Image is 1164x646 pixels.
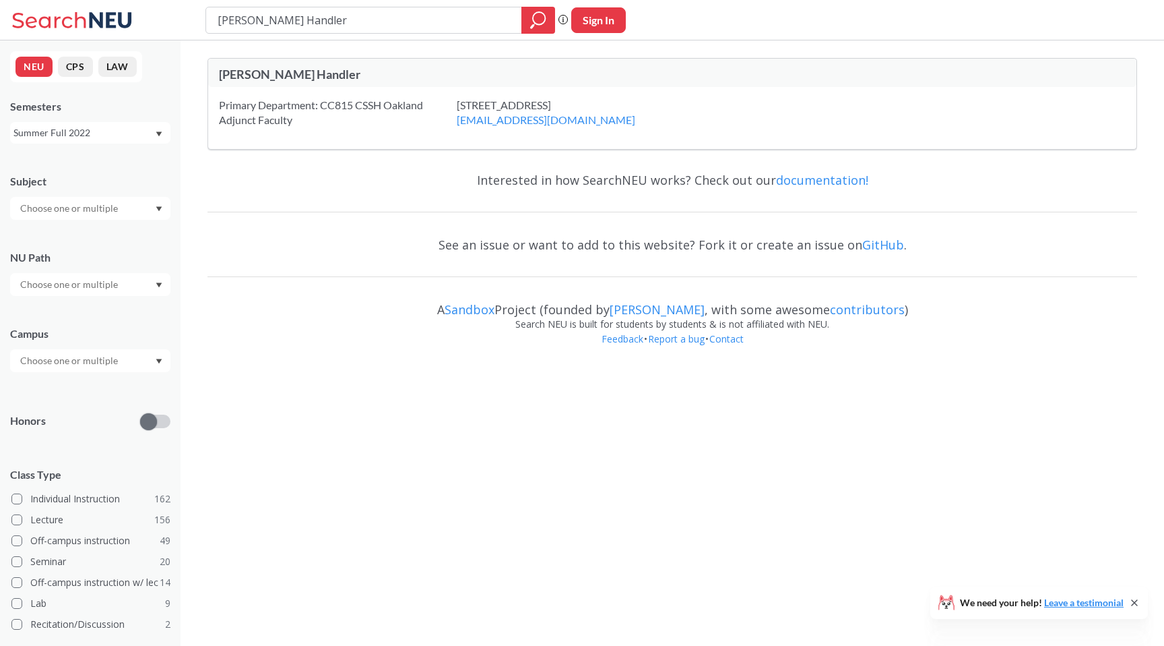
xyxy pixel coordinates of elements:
input: Choose one or multiple [13,353,127,369]
span: 2 [165,617,170,632]
a: documentation! [776,172,868,188]
a: [EMAIL_ADDRESS][DOMAIN_NAME] [457,113,635,126]
div: See an issue or want to add to this website? Fork it or create an issue on . [207,225,1137,264]
div: Summer Full 2022Dropdown arrow [10,122,170,144]
label: Off-campus instruction [11,532,170,550]
div: Primary Department: CC815 CSSH Oakland Adjunct Faculty [219,98,457,127]
span: 49 [160,533,170,548]
button: CPS [58,57,93,77]
a: Report a bug [647,332,705,345]
button: LAW [98,57,137,77]
input: Choose one or multiple [13,200,127,216]
button: NEU [15,57,53,77]
a: [PERSON_NAME] [610,301,705,318]
div: Search NEU is built for students by students & is not affiliated with NEU. [207,317,1137,332]
span: 14 [160,575,170,590]
div: Semesters [10,99,170,114]
span: 20 [160,554,170,569]
a: Feedback [601,332,644,345]
label: Lab [11,595,170,612]
input: Class, professor, course number, "phrase" [216,9,512,32]
a: GitHub [862,237,904,253]
div: Dropdown arrow [10,273,170,296]
div: Subject [10,174,170,189]
span: Class Type [10,467,170,482]
label: Individual Instruction [11,490,170,508]
a: Sandbox [445,301,494,318]
a: Leave a testimonial [1044,597,1124,608]
svg: Dropdown arrow [156,206,162,212]
button: Sign In [571,7,626,33]
label: Off-campus instruction w/ lec [11,574,170,591]
div: Dropdown arrow [10,349,170,372]
svg: Dropdown arrow [156,283,162,288]
div: • • [207,332,1137,367]
svg: magnifying glass [530,11,546,30]
label: Seminar [11,553,170,570]
label: Recitation/Discussion [11,616,170,633]
div: Summer Full 2022 [13,125,154,140]
div: NU Path [10,250,170,265]
span: We need your help! [960,598,1124,608]
svg: Dropdown arrow [156,131,162,137]
span: 9 [165,596,170,611]
div: [STREET_ADDRESS] [457,98,669,127]
span: 156 [154,512,170,527]
span: 162 [154,492,170,506]
p: Honors [10,413,46,429]
a: Contact [709,332,744,345]
input: Choose one or multiple [13,276,127,293]
div: [PERSON_NAME] Handler [219,67,672,82]
div: Interested in how SearchNEU works? Check out our [207,160,1137,200]
div: Campus [10,326,170,341]
div: magnifying glass [521,7,555,34]
a: contributors [830,301,905,318]
svg: Dropdown arrow [156,359,162,364]
div: Dropdown arrow [10,197,170,220]
label: Lecture [11,511,170,529]
div: A Project (founded by , with some awesome ) [207,290,1137,317]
